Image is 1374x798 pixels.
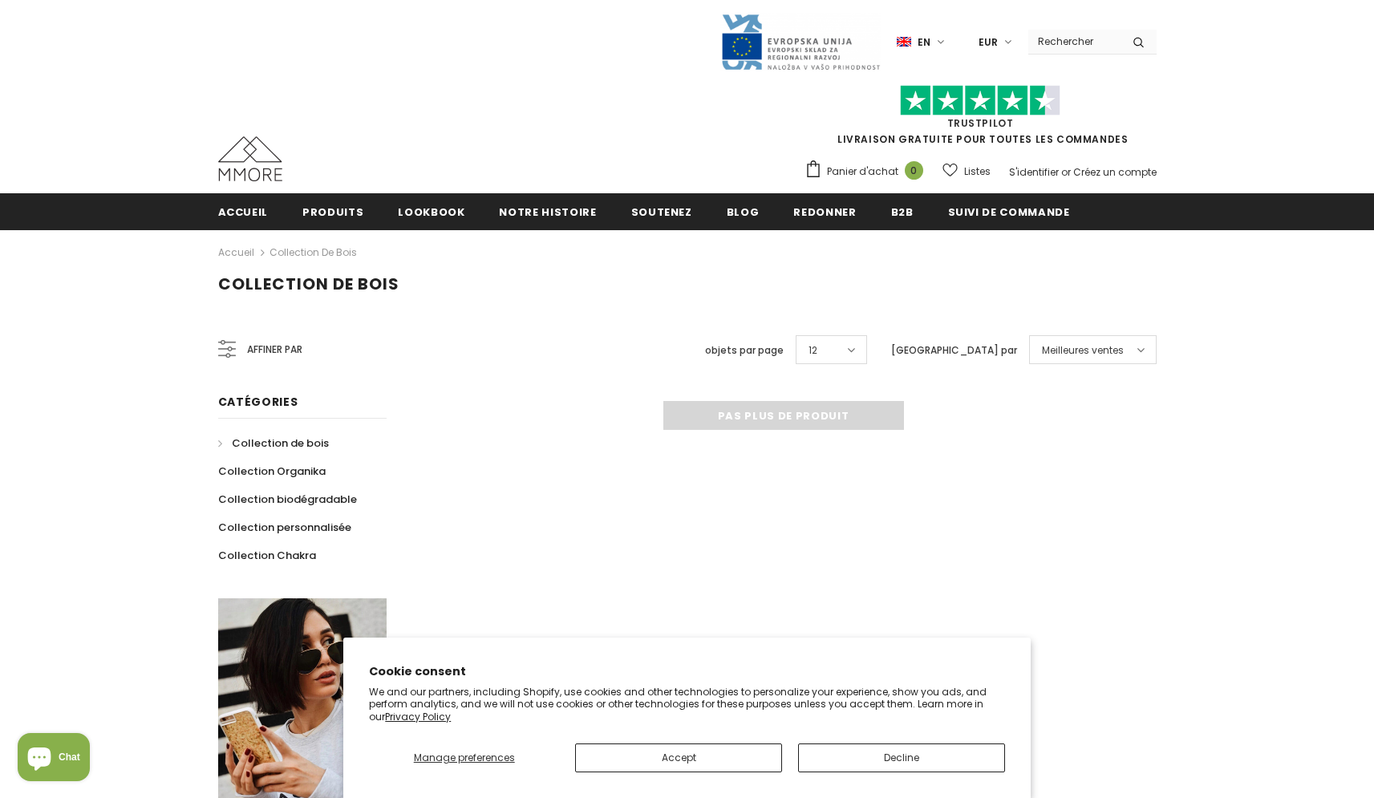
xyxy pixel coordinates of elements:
[218,429,329,457] a: Collection de bois
[948,205,1070,220] span: Suivi de commande
[793,193,856,229] a: Redonner
[798,743,1005,772] button: Decline
[805,92,1157,146] span: LIVRAISON GRATUITE POUR TOUTES LES COMMANDES
[942,157,991,185] a: Listes
[218,541,316,569] a: Collection Chakra
[1028,30,1121,53] input: Search Site
[499,205,596,220] span: Notre histoire
[218,485,357,513] a: Collection biodégradable
[247,341,302,358] span: Affiner par
[218,513,351,541] a: Collection personnalisée
[900,85,1060,116] img: Faites confiance aux étoiles pilotes
[398,205,464,220] span: Lookbook
[727,193,760,229] a: Blog
[1009,165,1059,179] a: S'identifier
[302,205,363,220] span: Produits
[232,435,329,451] span: Collection de bois
[720,13,881,71] img: Javni Razpis
[414,751,515,764] span: Manage preferences
[1061,165,1071,179] span: or
[385,710,451,723] a: Privacy Policy
[793,205,856,220] span: Redonner
[270,245,357,259] a: Collection de bois
[218,193,269,229] a: Accueil
[218,394,298,410] span: Catégories
[218,136,282,181] img: Cas MMORE
[905,161,923,180] span: 0
[891,193,914,229] a: B2B
[218,243,254,262] a: Accueil
[369,663,1005,680] h2: Cookie consent
[218,457,326,485] a: Collection Organika
[631,205,692,220] span: soutenez
[218,273,399,295] span: Collection de bois
[827,164,898,180] span: Panier d'achat
[979,34,998,51] span: EUR
[218,520,351,535] span: Collection personnalisée
[575,743,782,772] button: Accept
[947,116,1014,130] a: TrustPilot
[218,492,357,507] span: Collection biodégradable
[369,686,1005,723] p: We and our partners, including Shopify, use cookies and other technologies to personalize your ex...
[218,464,326,479] span: Collection Organika
[1042,342,1124,358] span: Meilleures ventes
[218,205,269,220] span: Accueil
[918,34,930,51] span: en
[218,548,316,563] span: Collection Chakra
[897,35,911,49] img: i-lang-1.png
[499,193,596,229] a: Notre histoire
[720,34,881,48] a: Javni Razpis
[891,205,914,220] span: B2B
[948,193,1070,229] a: Suivi de commande
[1073,165,1157,179] a: Créez un compte
[809,342,817,358] span: 12
[964,164,991,180] span: Listes
[727,205,760,220] span: Blog
[631,193,692,229] a: soutenez
[705,342,784,358] label: objets par page
[302,193,363,229] a: Produits
[398,193,464,229] a: Lookbook
[891,342,1017,358] label: [GEOGRAPHIC_DATA] par
[13,733,95,785] inbox-online-store-chat: Shopify online store chat
[805,160,931,184] a: Panier d'achat 0
[369,743,559,772] button: Manage preferences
